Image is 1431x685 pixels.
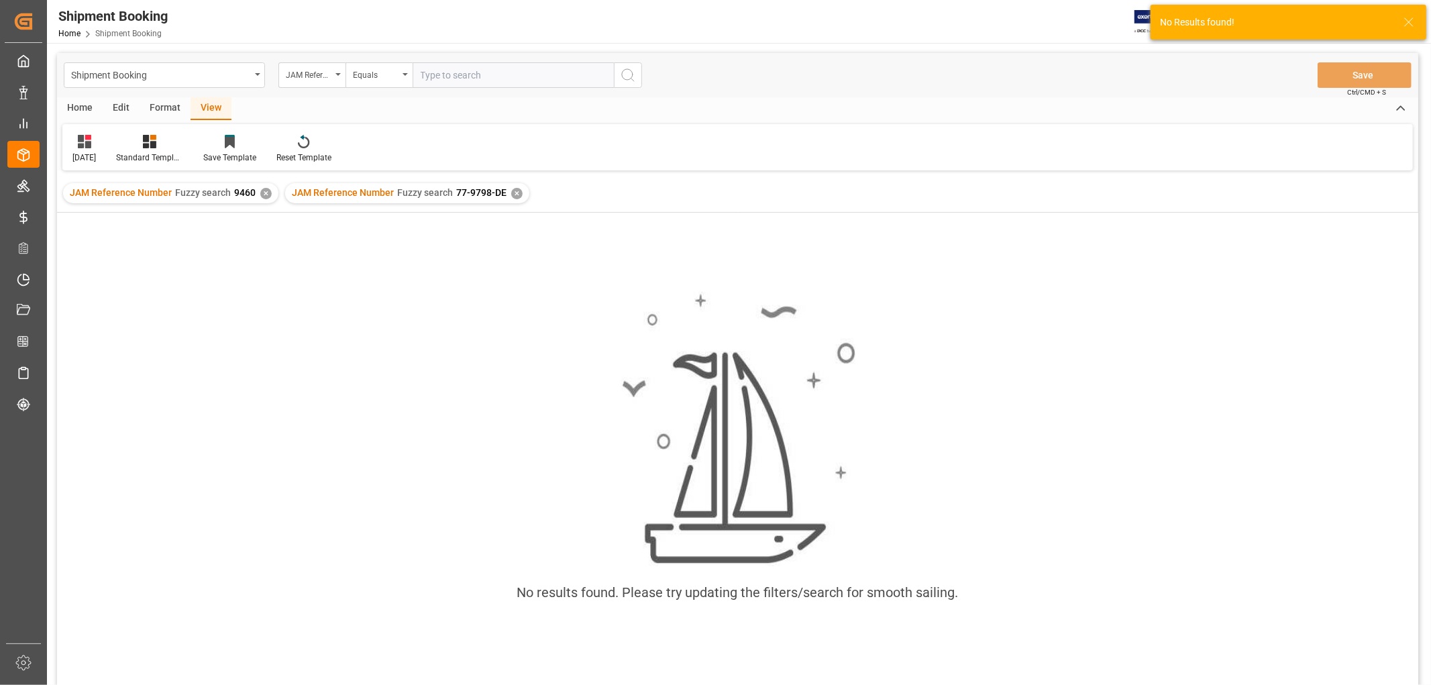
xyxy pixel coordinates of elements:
span: 9460 [234,187,256,198]
div: ✕ [511,188,523,199]
div: ✕ [260,188,272,199]
div: Reset Template [276,152,331,164]
span: Ctrl/CMD + S [1347,87,1386,97]
button: open menu [64,62,265,88]
div: Edit [103,97,140,120]
div: Format [140,97,191,120]
button: open menu [278,62,346,88]
div: Equals [353,66,399,81]
div: Home [57,97,103,120]
button: Save [1318,62,1412,88]
button: open menu [346,62,413,88]
div: JAM Reference Number [286,66,331,81]
button: search button [614,62,642,88]
div: Save Template [203,152,256,164]
span: 77-9798-DE [456,187,507,198]
span: JAM Reference Number [292,187,394,198]
span: Fuzzy search [397,187,453,198]
span: JAM Reference Number [70,187,172,198]
div: Standard Templates [116,152,183,164]
input: Type to search [413,62,614,88]
div: [DATE] [72,152,96,164]
div: Shipment Booking [58,6,168,26]
img: Exertis%20JAM%20-%20Email%20Logo.jpg_1722504956.jpg [1134,10,1181,34]
div: No results found. Please try updating the filters/search for smooth sailing. [517,582,959,602]
div: Shipment Booking [71,66,250,83]
span: Fuzzy search [175,187,231,198]
div: No Results found! [1160,15,1391,30]
a: Home [58,29,81,38]
img: smooth_sailing.jpeg [621,292,855,566]
div: View [191,97,231,120]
